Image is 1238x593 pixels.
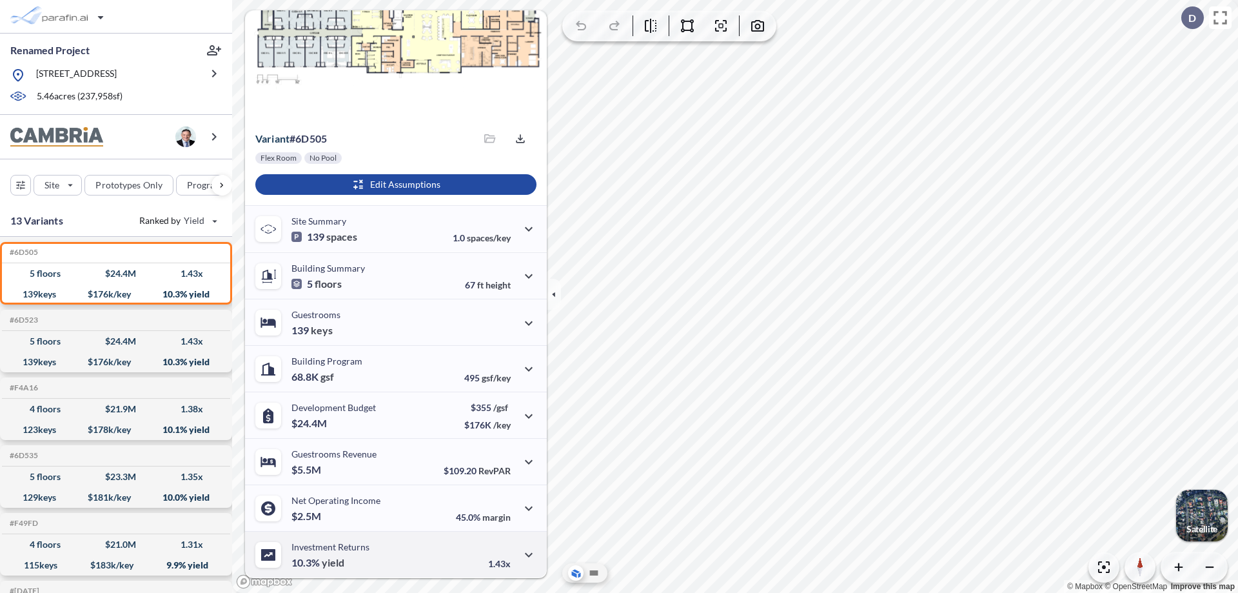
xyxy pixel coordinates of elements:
[291,417,329,430] p: $24.4M
[477,279,484,290] span: ft
[493,419,511,430] span: /key
[482,512,511,523] span: margin
[320,370,334,383] span: gsf
[1176,490,1228,541] img: Switcher Image
[464,402,511,413] p: $355
[7,316,38,325] h5: Click to copy the code
[586,565,602,581] button: Site Plan
[291,370,334,383] p: 68.8K
[291,216,346,226] p: Site Summary
[568,565,584,581] button: Aerial View
[1105,582,1167,591] a: OpenStreetMap
[95,179,162,192] p: Prototypes Only
[36,67,117,83] p: [STREET_ADDRESS]
[1186,524,1217,534] p: Satellite
[291,277,342,290] p: 5
[291,263,365,274] p: Building Summary
[291,448,377,459] p: Guestrooms Revenue
[7,383,38,392] h5: Click to copy the code
[291,402,376,413] p: Development Budget
[34,175,82,196] button: Site
[291,556,344,569] p: 10.3%
[309,153,337,163] p: No Pool
[260,153,297,163] p: Flex Room
[315,277,342,290] span: floors
[488,558,511,569] p: 1.43x
[236,574,293,589] a: Mapbox homepage
[291,230,357,243] p: 139
[255,132,327,145] p: # 6d505
[291,309,340,320] p: Guestrooms
[7,248,38,257] h5: Click to copy the code
[175,126,196,147] img: user logo
[291,541,369,552] p: Investment Returns
[37,90,123,104] p: 5.46 acres ( 237,958 sf)
[255,132,290,145] span: Variant
[84,175,173,196] button: Prototypes Only
[326,230,357,243] span: spaces
[10,213,63,228] p: 13 Variants
[291,495,380,506] p: Net Operating Income
[482,372,511,383] span: gsf/key
[291,356,362,367] p: Building Program
[291,463,323,476] p: $5.5M
[291,510,323,523] p: $2.5M
[187,179,223,192] p: Program
[10,127,103,147] img: BrandImage
[486,279,511,290] span: height
[444,465,511,476] p: $109.20
[464,372,511,383] p: 495
[184,214,205,227] span: Yield
[493,402,508,413] span: /gsf
[10,43,90,57] p: Renamed Project
[255,174,536,195] button: Edit Assumptions
[291,324,333,337] p: 139
[1067,582,1103,591] a: Mapbox
[7,519,38,528] h5: Click to copy the code
[478,465,511,476] span: RevPAR
[465,279,511,290] p: 67
[176,175,246,196] button: Program
[44,179,59,192] p: Site
[467,232,511,243] span: spaces/key
[1188,12,1196,24] p: D
[456,512,511,523] p: 45.0%
[322,556,344,569] span: yield
[311,324,333,337] span: keys
[1171,582,1235,591] a: Improve this map
[453,232,511,243] p: 1.0
[464,419,511,430] p: $176K
[370,178,440,191] p: Edit Assumptions
[1176,490,1228,541] button: Switcher ImageSatellite
[7,451,38,460] h5: Click to copy the code
[129,210,226,231] button: Ranked by Yield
